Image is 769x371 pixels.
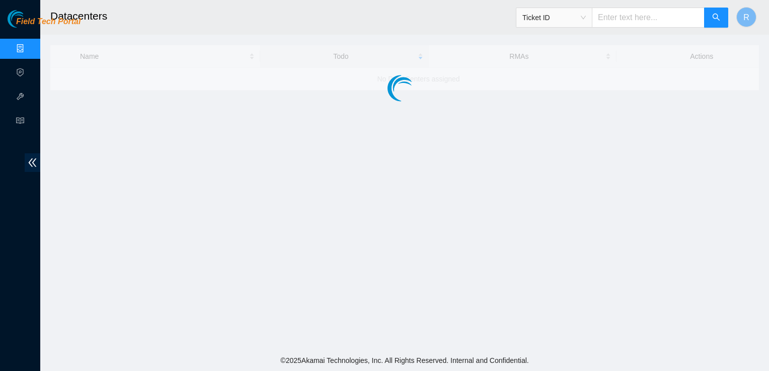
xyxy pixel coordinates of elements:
[8,10,51,28] img: Akamai Technologies
[522,10,586,25] span: Ticket ID
[736,7,756,27] button: R
[704,8,728,28] button: search
[712,13,720,23] span: search
[743,11,749,24] span: R
[40,350,769,371] footer: © 2025 Akamai Technologies, Inc. All Rights Reserved. Internal and Confidential.
[16,112,24,132] span: read
[8,18,81,31] a: Akamai TechnologiesField Tech Portal
[592,8,705,28] input: Enter text here...
[25,153,40,172] span: double-left
[16,17,81,27] span: Field Tech Portal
